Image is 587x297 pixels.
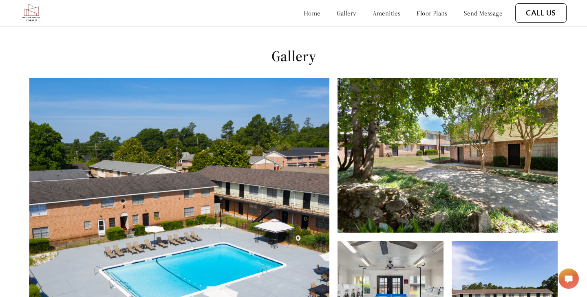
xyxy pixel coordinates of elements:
a: Call Us [526,9,556,18]
a: gallery [337,9,356,17]
a: send message [464,9,502,17]
img: Alt text [338,78,558,233]
a: amenities [373,9,401,17]
a: home [304,9,320,17]
a: floor plans [417,9,448,17]
img: bv2_logo.png [20,2,42,24]
button: Call Us [515,3,567,23]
